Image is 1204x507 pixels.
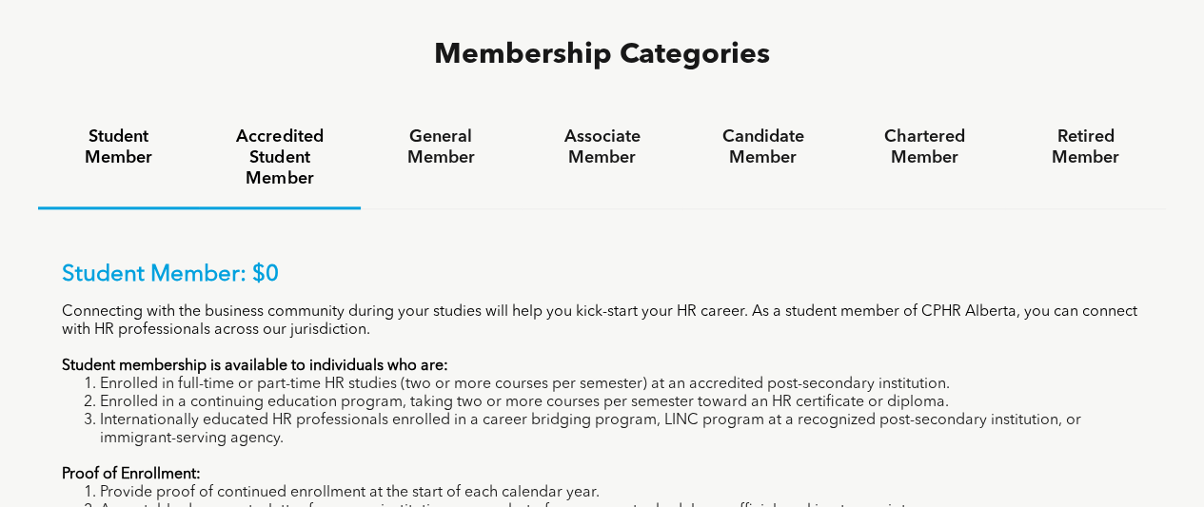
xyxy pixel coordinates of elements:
h4: Associate Member [539,127,665,168]
li: Enrolled in full-time or part-time HR studies (two or more courses per semester) at an accredited... [100,376,1142,394]
h4: Chartered Member [860,127,987,168]
li: Provide proof of continued enrollment at the start of each calendar year. [100,484,1142,502]
li: Internationally educated HR professionals enrolled in a career bridging program, LINC program at ... [100,412,1142,448]
h4: Retired Member [1022,127,1149,168]
h4: General Member [378,127,504,168]
strong: Proof of Enrollment: [62,467,201,482]
h4: Accredited Student Member [216,127,343,189]
strong: Student membership is available to individuals who are: [62,359,448,374]
h4: Candidate Member [700,127,826,168]
h4: Student Member [55,127,182,168]
span: Membership Categories [434,41,770,69]
p: Student Member: $0 [62,262,1142,289]
li: Enrolled in a continuing education program, taking two or more courses per semester toward an HR ... [100,394,1142,412]
p: Connecting with the business community during your studies will help you kick-start your HR caree... [62,303,1142,340]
